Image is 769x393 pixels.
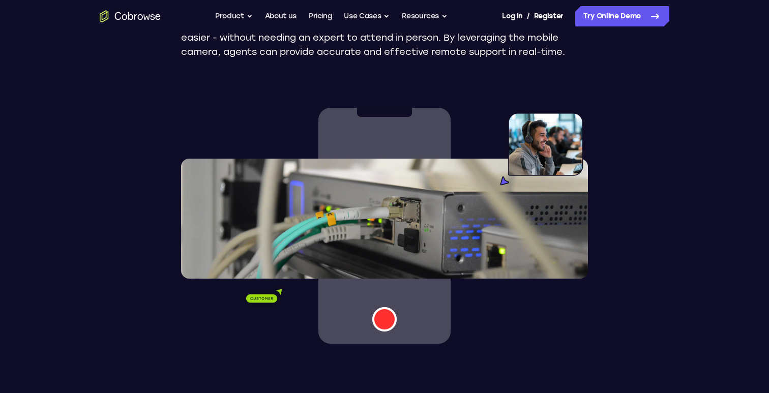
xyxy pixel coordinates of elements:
span: / [527,10,530,22]
a: About us [265,6,297,26]
a: Register [534,6,564,26]
a: Go to the home page [100,10,161,22]
a: Try Online Demo [575,6,669,26]
a: Pricing [309,6,332,26]
button: Product [215,6,253,26]
a: Log In [502,6,522,26]
button: Resources [402,6,448,26]
img: Window wireframes with cobrowse components [181,108,588,344]
button: Use Cases [344,6,390,26]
